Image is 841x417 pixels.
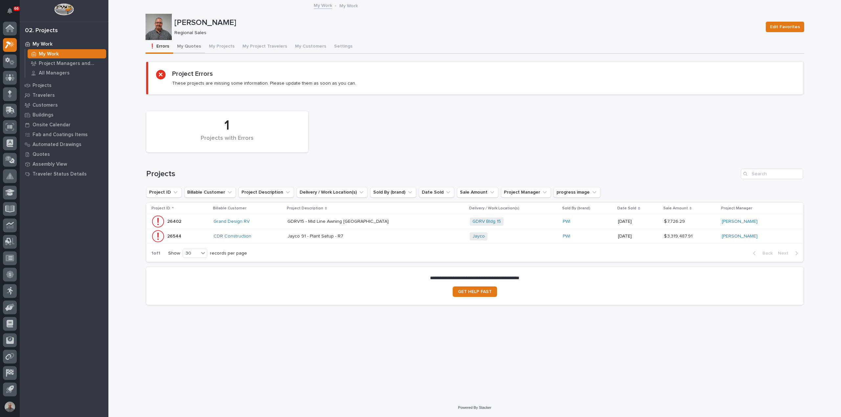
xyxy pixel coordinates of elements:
[458,289,492,294] span: GET HELP FAST
[239,40,291,54] button: My Project Travelers
[25,27,58,34] div: 02. Projects
[741,169,803,179] input: Search
[214,234,251,239] a: CDR Construction
[759,250,773,256] span: Back
[25,49,108,58] a: My Work
[748,250,775,256] button: Back
[205,40,239,54] button: My Projects
[146,187,182,198] button: Project ID
[20,169,108,179] a: Traveler Status Details
[20,149,108,159] a: Quotes
[33,112,54,118] p: Buildings
[722,219,758,224] a: [PERSON_NAME]
[174,18,761,28] p: [PERSON_NAME]
[33,83,52,89] p: Projects
[664,232,694,239] p: $ 3,319,487.91
[213,205,246,212] p: Billable Customer
[25,59,108,68] a: Project Managers and Engineers
[563,219,570,224] a: PWI
[457,187,498,198] button: Sale Amount
[722,234,758,239] a: [PERSON_NAME]
[33,93,55,98] p: Travelers
[157,135,297,149] div: Projects with Errors
[33,41,53,47] p: My Work
[419,187,454,198] button: Date Sold
[20,80,108,90] a: Projects
[146,169,738,179] h1: Projects
[33,142,81,148] p: Automated Drawings
[501,187,551,198] button: Project Manager
[14,6,19,11] p: 66
[20,90,108,100] a: Travelers
[33,171,87,177] p: Traveler Status Details
[3,400,17,414] button: users-avatar
[39,61,103,67] p: Project Managers and Engineers
[33,161,67,167] p: Assembly View
[172,80,356,86] p: These projects are missing some information. Please update them as soon as you can.
[174,30,758,36] p: Regional Sales
[554,187,601,198] button: progress image
[20,110,108,120] a: Buildings
[458,406,491,409] a: Powered By Stacker
[370,187,416,198] button: Sold By (brand)
[563,234,570,239] a: PWI
[775,250,803,256] button: Next
[472,234,485,239] a: Jayco
[39,70,70,76] p: All Managers
[663,205,688,212] p: Sale Amount
[291,40,330,54] button: My Customers
[778,250,792,256] span: Next
[8,8,17,18] div: Notifications66
[239,187,294,198] button: Project Description
[618,234,658,239] p: [DATE]
[151,205,170,212] p: Project ID
[146,245,166,261] p: 1 of 1
[33,132,88,138] p: Fab and Coatings Items
[20,139,108,149] a: Automated Drawings
[172,70,213,78] h2: Project Errors
[33,152,50,157] p: Quotes
[766,22,804,32] button: Edit Favorites
[297,187,368,198] button: Delivery / Work Location(s)
[214,219,250,224] a: Grand Design RV
[146,40,173,54] button: ❗ Errors
[339,2,358,9] p: My Work
[20,120,108,130] a: Onsite Calendar
[168,251,180,256] p: Show
[157,117,297,134] div: 1
[453,286,497,297] a: GET HELP FAST
[770,23,800,31] span: Edit Favorites
[20,100,108,110] a: Customers
[562,205,590,212] p: Sold By (brand)
[3,4,17,18] button: Notifications
[33,122,71,128] p: Onsite Calendar
[167,232,183,239] p: 26544
[20,39,108,49] a: My Work
[54,3,74,15] img: Workspace Logo
[721,205,752,212] p: Project Manager
[617,205,636,212] p: Date Sold
[183,250,199,257] div: 30
[184,187,236,198] button: Billable Customer
[287,218,390,224] p: GDRV15 - Mid Line Awning [GEOGRAPHIC_DATA]
[287,232,345,239] p: Jayco 91 - Plant Setup - R7
[314,1,332,9] a: My Work
[618,219,658,224] p: [DATE]
[664,218,686,224] p: $ 7,726.29
[210,251,247,256] p: records per page
[20,159,108,169] a: Assembly View
[39,51,59,57] p: My Work
[173,40,205,54] button: My Quotes
[469,205,519,212] p: Delivery / Work Location(s)
[146,229,803,244] tr: 2654426544 CDR Construction Jayco 91 - Plant Setup - R7Jayco 91 - Plant Setup - R7 Jayco PWI [DAT...
[25,68,108,77] a: All Managers
[287,205,323,212] p: Project Description
[33,102,58,108] p: Customers
[167,218,183,224] p: 26402
[146,214,803,229] tr: 2640226402 Grand Design RV GDRV15 - Mid Line Awning [GEOGRAPHIC_DATA]GDRV15 - Mid Line Awning [GE...
[330,40,356,54] button: Settings
[20,130,108,139] a: Fab and Coatings Items
[472,219,501,224] a: GDRV Bldg 15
